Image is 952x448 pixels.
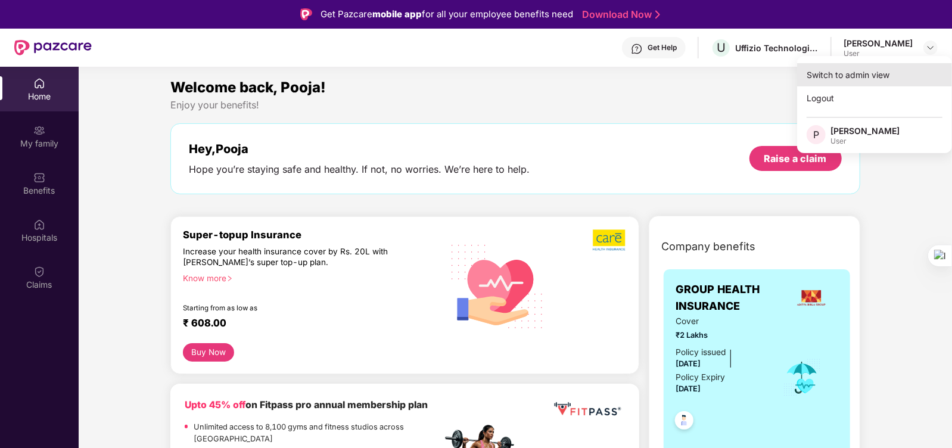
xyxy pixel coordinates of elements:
[648,43,677,52] div: Get Help
[189,142,530,156] div: Hey, Pooja
[670,407,699,437] img: svg+xml;base64,PHN2ZyB4bWxucz0iaHR0cDovL3d3dy53My5vcmcvMjAwMC9zdmciIHdpZHRoPSI0OC45NDMiIGhlaWdodD...
[631,43,643,55] img: svg+xml;base64,PHN2ZyBpZD0iSGVscC0zMngzMiIgeG1sbnM9Imh0dHA6Ly93d3cudzMub3JnLzIwMDAvc3ZnIiB3aWR0aD...
[321,7,573,21] div: Get Pazcare for all your employee benefits need
[33,125,45,136] img: svg+xml;base64,PHN2ZyB3aWR0aD0iMjAiIGhlaWdodD0iMjAiIHZpZXdCb3g9IjAgMCAyMCAyMCIgZmlsbD0ibm9uZSIgeG...
[33,266,45,278] img: svg+xml;base64,PHN2ZyBpZD0iQ2xhaW0iIHhtbG5zPSJodHRwOi8vd3d3LnczLm9yZy8yMDAwL3N2ZyIgd2lkdGg9IjIwIi...
[783,358,822,397] img: icon
[830,136,900,146] div: User
[183,229,441,241] div: Super-topup Insurance
[33,77,45,89] img: svg+xml;base64,PHN2ZyBpZD0iSG9tZSIgeG1sbnM9Imh0dHA6Ly93d3cudzMub3JnLzIwMDAvc3ZnIiB3aWR0aD0iMjAiIG...
[183,304,391,312] div: Starting from as low as
[183,246,390,267] div: Increase your health insurance cover by Rs. 20L with [PERSON_NAME]’s super top-up plan.
[926,43,935,52] img: svg+xml;base64,PHN2ZyBpZD0iRHJvcGRvd24tMzJ4MzIiIHhtbG5zPSJodHRwOi8vd3d3LnczLm9yZy8yMDAwL3N2ZyIgd2...
[717,41,726,55] span: U
[735,42,819,54] div: Uffizio Technologies Private Limited
[194,421,441,445] p: Unlimited access to 8,100 gyms and fitness studios across [GEOGRAPHIC_DATA]
[676,329,767,341] span: ₹2 Lakhs
[676,281,785,315] span: GROUP HEALTH INSURANCE
[655,8,660,21] img: Stroke
[764,152,827,165] div: Raise a claim
[813,127,819,142] span: P
[797,86,952,110] div: Logout
[170,99,860,111] div: Enjoy your benefits!
[372,8,422,20] strong: mobile app
[830,125,900,136] div: [PERSON_NAME]
[676,359,701,368] span: [DATE]
[183,343,234,362] button: Buy Now
[676,315,767,328] span: Cover
[795,282,827,314] img: insurerLogo
[676,384,701,393] span: [DATE]
[185,399,428,410] b: on Fitpass pro annual membership plan
[226,275,233,282] span: right
[582,8,657,21] a: Download Now
[189,163,530,176] div: Hope you’re staying safe and healthy. If not, no worries. We’re here to help.
[183,317,430,331] div: ₹ 608.00
[33,172,45,183] img: svg+xml;base64,PHN2ZyBpZD0iQmVuZWZpdHMiIHhtbG5zPSJodHRwOi8vd3d3LnczLm9yZy8yMDAwL3N2ZyIgd2lkdGg9Ij...
[442,229,553,342] img: svg+xml;base64,PHN2ZyB4bWxucz0iaHR0cDovL3d3dy53My5vcmcvMjAwMC9zdmciIHhtbG5zOnhsaW5rPSJodHRwOi8vd3...
[33,219,45,231] img: svg+xml;base64,PHN2ZyBpZD0iSG9zcGl0YWxzIiB4bWxucz0iaHR0cDovL3d3dy53My5vcmcvMjAwMC9zdmciIHdpZHRoPS...
[676,371,725,384] div: Policy Expiry
[797,63,952,86] div: Switch to admin view
[676,346,726,359] div: Policy issued
[844,49,913,58] div: User
[300,8,312,20] img: Logo
[661,238,755,255] span: Company benefits
[14,40,92,55] img: New Pazcare Logo
[552,398,623,420] img: fppp.png
[593,229,627,251] img: b5dec4f62d2307b9de63beb79f102df3.png
[183,273,434,281] div: Know more
[844,38,913,49] div: [PERSON_NAME]
[185,399,245,410] b: Upto 45% off
[170,79,326,96] span: Welcome back, Pooja!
